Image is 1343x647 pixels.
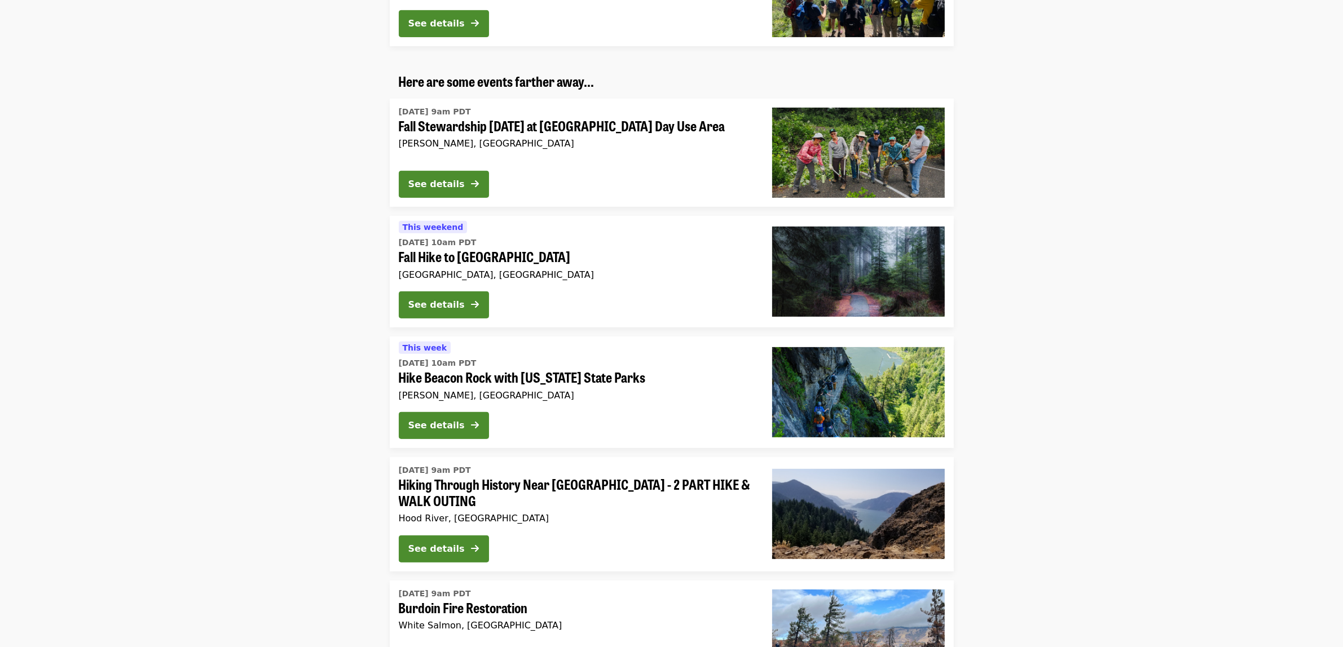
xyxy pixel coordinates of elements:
i: arrow-right icon [472,543,479,554]
div: [GEOGRAPHIC_DATA], [GEOGRAPHIC_DATA] [399,269,754,280]
i: arrow-right icon [472,299,479,310]
div: See details [408,298,465,312]
div: See details [408,178,465,191]
i: arrow-right icon [472,18,479,29]
button: See details [399,10,489,37]
div: [PERSON_NAME], [GEOGRAPHIC_DATA] [399,138,754,149]
img: Fall Stewardship Saturday at St. Cloud Day Use Area organized by Friends Of The Columbia Gorge [772,108,945,198]
div: See details [408,542,465,556]
img: Hiking Through History Near Hood River - 2 PART HIKE & WALK OUTING organized by Friends Of The Co... [772,469,945,559]
span: Hike Beacon Rock with [US_STATE] State Parks [399,369,754,385]
i: arrow-right icon [472,179,479,189]
span: Hiking Through History Near [GEOGRAPHIC_DATA] - 2 PART HIKE & WALK OUTING [399,476,754,509]
span: This week [403,343,447,352]
img: Hike Beacon Rock with Washington State Parks organized by Friends Of The Columbia Gorge [772,347,945,437]
div: [PERSON_NAME], [GEOGRAPHIC_DATA] [399,390,754,401]
div: See details [408,17,465,30]
div: See details [408,419,465,432]
time: [DATE] 10am PDT [399,357,477,369]
a: See details for "Hike Beacon Rock with Washington State Parks" [390,336,954,448]
i: arrow-right icon [472,420,479,431]
button: See details [399,412,489,439]
button: See details [399,171,489,198]
time: [DATE] 9am PDT [399,588,471,600]
div: White Salmon, [GEOGRAPHIC_DATA] [399,620,754,631]
a: See details for "Fall Stewardship Saturday at St. Cloud Day Use Area" [390,99,954,207]
img: Fall Hike to Larch Mountain Crater organized by Friends Of The Columbia Gorge [772,227,945,317]
time: [DATE] 9am PDT [399,464,471,476]
button: See details [399,291,489,318]
span: This weekend [403,223,464,232]
button: See details [399,535,489,562]
a: See details for "Hiking Through History Near Hood River - 2 PART HIKE & WALK OUTING" [390,457,954,571]
span: Here are some events farther away... [399,71,595,91]
span: Burdoin Fire Restoration [399,600,754,616]
span: Fall Stewardship [DATE] at [GEOGRAPHIC_DATA] Day Use Area [399,118,754,134]
time: [DATE] 10am PDT [399,237,477,249]
div: Hood River, [GEOGRAPHIC_DATA] [399,513,754,524]
time: [DATE] 9am PDT [399,106,471,118]
a: See details for "Fall Hike to Larch Mountain Crater" [390,216,954,327]
span: Fall Hike to [GEOGRAPHIC_DATA] [399,249,754,265]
